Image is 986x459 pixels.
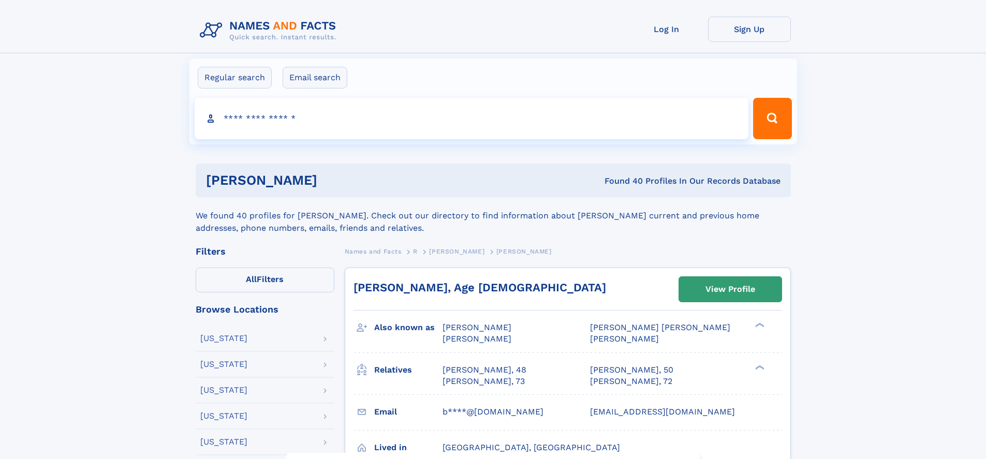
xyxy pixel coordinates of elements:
h1: [PERSON_NAME] [206,174,461,187]
input: search input [195,98,749,139]
div: [US_STATE] [200,412,247,420]
a: [PERSON_NAME], 72 [590,376,672,387]
span: R [413,248,418,255]
span: [PERSON_NAME] [496,248,552,255]
div: [US_STATE] [200,386,247,394]
a: Log In [625,17,708,42]
div: ❯ [753,322,765,329]
div: Filters [196,247,334,256]
span: [PERSON_NAME] [443,334,511,344]
label: Regular search [198,67,272,88]
a: [PERSON_NAME], 50 [590,364,673,376]
img: Logo Names and Facts [196,17,345,45]
a: R [413,245,418,258]
h3: Also known as [374,319,443,336]
div: We found 40 profiles for [PERSON_NAME]. Check out our directory to find information about [PERSON... [196,197,791,234]
label: Email search [283,67,347,88]
a: View Profile [679,277,782,302]
div: View Profile [705,277,755,301]
a: [PERSON_NAME], 73 [443,376,525,387]
span: [PERSON_NAME] [443,322,511,332]
a: Names and Facts [345,245,402,258]
span: All [246,274,257,284]
div: [US_STATE] [200,360,247,368]
h3: Lived in [374,439,443,456]
div: Browse Locations [196,305,334,314]
span: [PERSON_NAME] [590,334,659,344]
div: [US_STATE] [200,438,247,446]
span: [PERSON_NAME] [429,248,484,255]
a: [PERSON_NAME], Age [DEMOGRAPHIC_DATA] [354,281,606,294]
a: [PERSON_NAME], 48 [443,364,526,376]
a: [PERSON_NAME] [429,245,484,258]
button: Search Button [753,98,791,139]
h3: Relatives [374,361,443,379]
label: Filters [196,268,334,292]
span: [EMAIL_ADDRESS][DOMAIN_NAME] [590,407,735,417]
div: Found 40 Profiles In Our Records Database [461,175,781,187]
div: [US_STATE] [200,334,247,343]
span: [PERSON_NAME] [PERSON_NAME] [590,322,730,332]
span: [GEOGRAPHIC_DATA], [GEOGRAPHIC_DATA] [443,442,620,452]
a: Sign Up [708,17,791,42]
h3: Email [374,403,443,421]
div: ❯ [753,364,765,371]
